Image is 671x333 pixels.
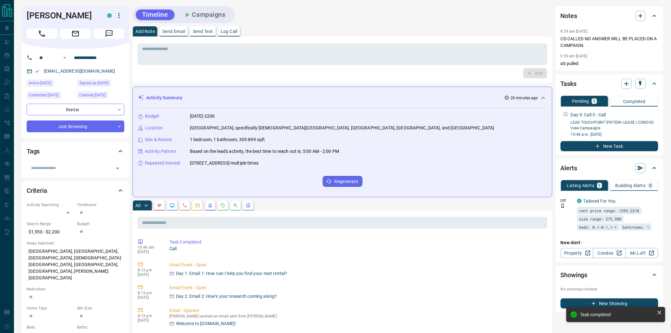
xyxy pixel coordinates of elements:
[138,314,160,318] p: 8:13 pm
[113,164,122,173] button: Open
[233,203,238,208] svg: Opportunities
[593,248,626,258] a: Condos
[138,92,547,104] div: Activity Summary20 minutes ago
[561,198,573,204] p: Off
[579,216,622,222] span: size range: 275,988
[27,227,74,237] p: $1,550 - $2,200
[169,307,545,314] p: Email - Opened
[583,199,616,204] a: Tailored For You
[135,203,140,208] p: All
[61,54,68,62] button: Open
[571,120,655,130] a: LEAD TOUCHPOINT SYSTEM | LEASE | CONDOS- View Campaigns
[27,186,47,196] h2: Criteria
[220,203,225,208] svg: Requests
[29,80,51,86] span: Active [DATE]
[145,160,180,166] p: Repeated Interest
[190,113,215,120] p: [DATE]-2200
[94,29,124,39] span: Message
[135,29,155,34] p: Add Note
[157,203,162,208] svg: Notes
[27,240,124,246] p: Areas Searched:
[169,262,545,268] p: Email Event - Open
[138,318,160,323] p: [DATE]
[649,183,652,188] p: 0
[561,270,588,280] h2: Showings
[138,272,160,277] p: [DATE]
[27,305,74,311] p: Home Type:
[27,144,124,159] div: Tags
[79,80,108,86] span: Signed up [DATE]
[27,324,74,330] p: Beds:
[593,99,596,103] p: 1
[79,92,106,98] span: Claimed [DATE]
[561,8,658,23] div: Notes
[561,54,588,58] p: 6:55 am [DATE]
[190,125,494,131] p: [GEOGRAPHIC_DATA], specifically [DEMOGRAPHIC_DATA][GEOGRAPHIC_DATA], [GEOGRAPHIC_DATA], [GEOGRAPH...
[579,207,639,214] span: rent price range: 1395,2310
[27,286,124,292] p: Motivation:
[190,160,258,166] p: [STREET_ADDRESS] multiple times
[190,136,265,143] p: 1 bedroom, 1 bathroom, 305-899 sqft
[169,239,545,245] p: Task Completed
[145,125,163,131] p: Location
[623,99,646,104] p: Completed
[27,80,74,88] div: Wed Aug 13 2025
[577,199,582,203] div: condos.ca
[145,148,176,155] p: Activity Pattern
[169,284,545,291] p: Email Event - Open
[561,36,658,49] p: CD CALLED NO ANSWER WILL BE PLACED ON A CAMPAIGN.
[162,29,185,34] p: Send Email
[616,183,646,188] p: Building Alerts
[580,312,655,317] div: Task completed
[561,286,658,292] p: No showings booked
[572,99,589,103] p: Pending
[77,221,124,227] p: Budget:
[27,92,74,101] div: Wed Aug 13 2025
[561,76,658,91] div: Tasks
[561,163,577,173] h2: Alerts
[27,104,124,115] div: Renter
[561,160,658,176] div: Alerts
[27,246,124,283] p: [GEOGRAPHIC_DATA], [GEOGRAPHIC_DATA], [GEOGRAPHIC_DATA], [DEMOGRAPHIC_DATA][GEOGRAPHIC_DATA], [GE...
[176,270,287,277] p: Day 1: Email 1: How can I help you find your next rental?
[579,224,617,230] span: beds: 0.1-0.1,1-1
[27,183,124,198] div: Criteria
[511,95,538,101] p: 20 minutes ago
[169,245,545,252] p: Call
[27,121,124,132] div: Just Browsing
[138,291,160,295] p: 8:13 pm
[136,10,174,20] button: Timeline
[27,202,74,208] p: Actively Searching:
[35,69,39,74] svg: Email Verified
[29,92,59,98] span: Contacted [DATE]
[146,95,182,101] p: Activity Summary
[27,10,98,21] h1: [PERSON_NAME]
[138,295,160,300] p: [DATE]
[176,320,236,327] p: Welcome to [DOMAIN_NAME]!
[177,10,232,20] button: Campaigns
[195,203,200,208] svg: Emails
[561,204,565,208] svg: Push Notification Only
[561,141,658,151] button: New Task
[169,314,545,318] p: [PERSON_NAME] opened an email sent from [PERSON_NAME]
[107,13,112,18] div: condos.ca
[561,239,658,246] p: New Alert:
[27,146,40,156] h2: Tags
[138,268,160,272] p: 8:13 pm
[561,11,577,21] h2: Notes
[561,79,577,89] h2: Tasks
[221,29,238,34] p: Log Call
[138,250,160,254] p: [DATE]
[44,69,115,74] a: [EMAIL_ADDRESS][DOMAIN_NAME]
[567,183,595,188] p: Listing Alerts
[182,203,187,208] svg: Calls
[561,298,658,309] button: New Showing
[77,202,124,208] p: Timeframe:
[193,29,213,34] p: Send Text
[77,92,124,101] div: Wed Aug 13 2025
[170,203,175,208] svg: Lead Browsing Activity
[626,248,658,258] a: Mr.Loft
[561,29,588,34] p: 8:59 am [DATE]
[77,324,124,330] p: Baths:
[598,183,601,188] p: 1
